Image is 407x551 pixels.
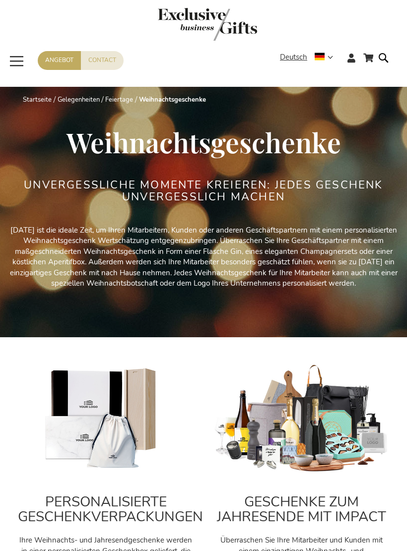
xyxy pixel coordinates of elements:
[213,364,389,474] img: cadeau_personeel_medewerkers-kerst_1
[158,8,257,41] img: Exclusive Business gifts logo
[67,123,341,160] span: Weihnachtsgeschenke
[105,95,133,104] a: Feiertage
[23,95,52,104] a: Startseite
[81,51,124,69] a: Contact
[18,494,194,525] h2: PERSONALISIERTE GESCHENKVERPACKUNGEN
[280,52,339,63] div: Deutsch
[8,225,399,289] p: [DATE] ist die ideale Zeit, um Ihren Mitarbeitern, Kunden oder anderen Geschäftspartnern mit eine...
[280,52,307,63] span: Deutsch
[8,8,407,44] a: store logo
[17,179,390,203] h2: UNVERGESSLICHE MOMENTE KREIEREN: JEDES GESCHENK UNVERGESSLICH MACHEN
[213,494,389,525] h2: GESCHENKE ZUM JAHRESENDE MIT IMPACT
[139,95,206,104] strong: Weihnachtsgeschenke
[58,95,100,104] a: Gelegenheiten
[18,364,194,474] img: Personalised_gifts
[38,51,81,69] a: Angebot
